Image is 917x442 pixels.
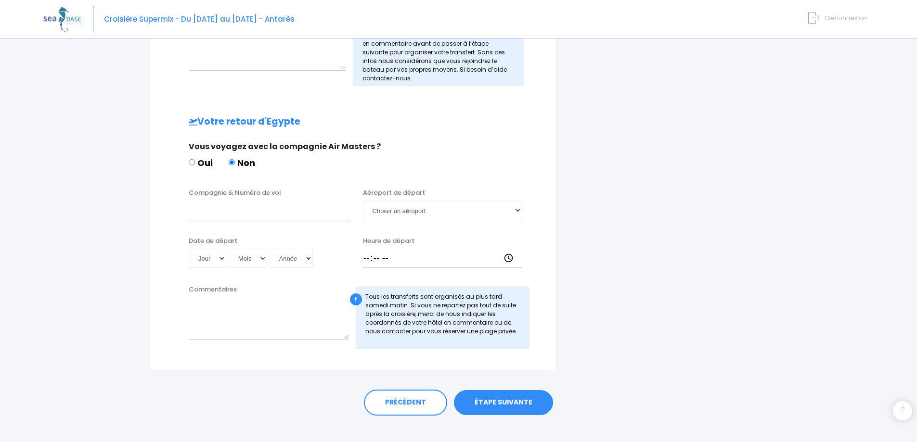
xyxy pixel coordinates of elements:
[189,188,281,198] label: Compagnie & Numéro de vol
[189,141,381,152] span: Vous voyagez avec la compagnie Air Masters ?
[363,188,425,198] label: Aéroport de départ
[189,159,195,165] input: Oui
[169,116,537,127] h2: Votre retour d'Egypte
[189,236,237,246] label: Date de départ
[825,13,867,23] span: Déconnexion
[356,287,530,349] div: Tous les transferts sont organisés au plus tard samedi matin. Si vous ne repartez pas tout de sui...
[350,293,362,305] div: !
[363,236,414,246] label: Heure de départ
[189,285,237,294] label: Commentaires
[353,16,524,86] div: Si votre vol atterri avant samedi midi : merci de noter impérativement les coordonnés de votre hô...
[229,156,255,169] label: Non
[189,156,213,169] label: Oui
[454,390,553,415] a: ÉTAPE SUIVANTE
[229,159,235,165] input: Non
[104,14,295,24] span: Croisière Supermix - Du [DATE] au [DATE] - Antarès
[364,390,447,416] a: PRÉCÉDENT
